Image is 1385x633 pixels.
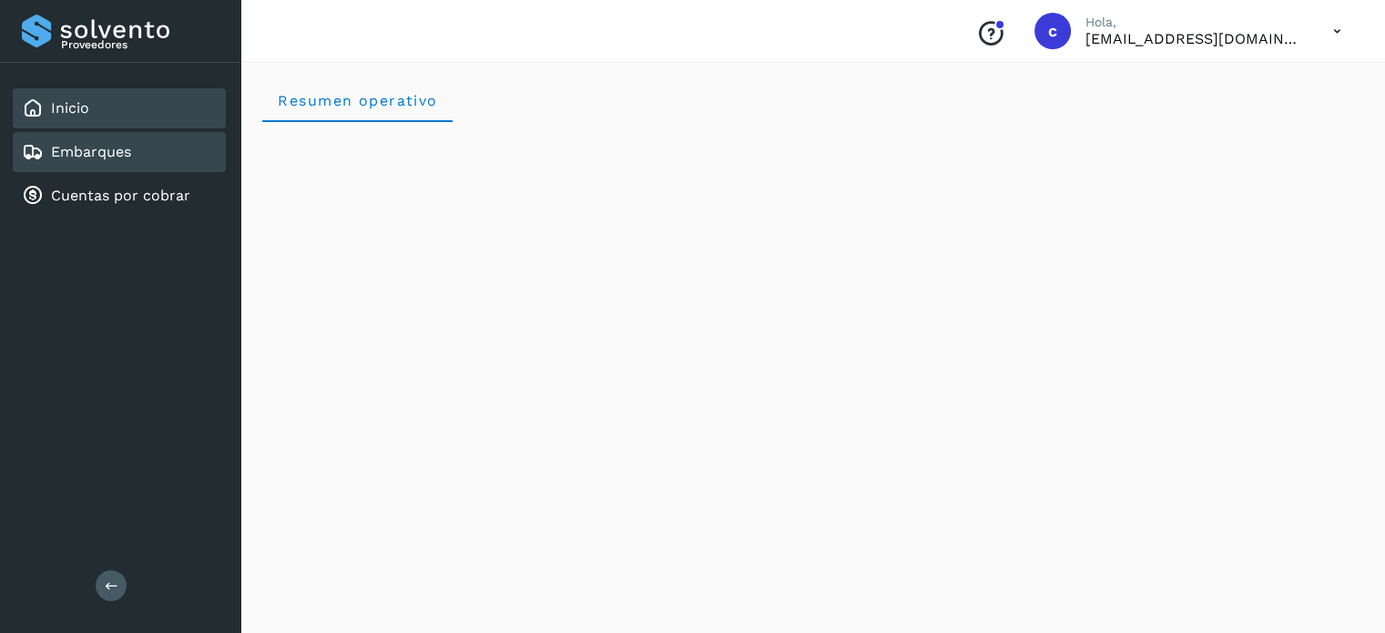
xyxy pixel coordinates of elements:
[13,88,226,128] div: Inicio
[13,176,226,216] div: Cuentas por cobrar
[51,99,89,117] a: Inicio
[277,92,438,109] span: Resumen operativo
[61,38,219,51] p: Proveedores
[1085,15,1304,30] p: Hola,
[51,187,190,204] a: Cuentas por cobrar
[13,132,226,172] div: Embarques
[1085,30,1304,47] p: cuentasespeciales8_met@castores.com.mx
[51,143,131,160] a: Embarques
